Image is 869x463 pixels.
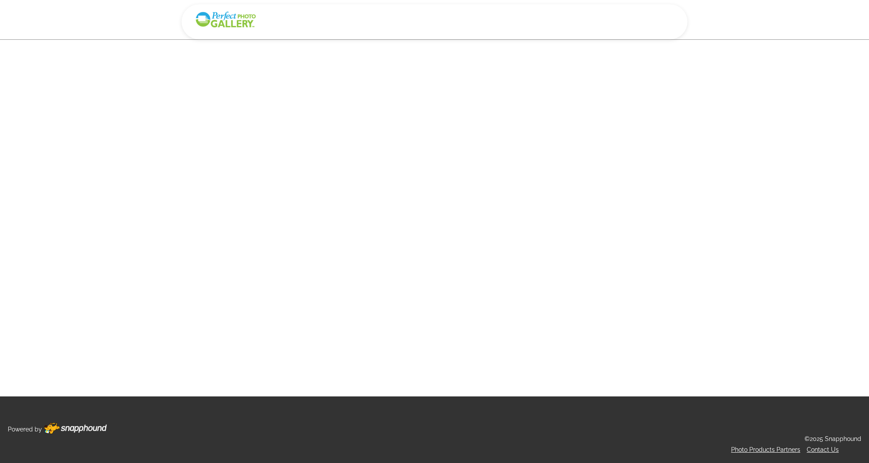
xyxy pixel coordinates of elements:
a: Contact Us [807,446,839,453]
p: ©2025 Snapphound [805,434,861,444]
img: Footer [44,423,107,434]
a: Photo Products Partners [731,446,800,453]
p: Powered by [8,424,42,435]
img: Snapphound Logo [195,11,257,29]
